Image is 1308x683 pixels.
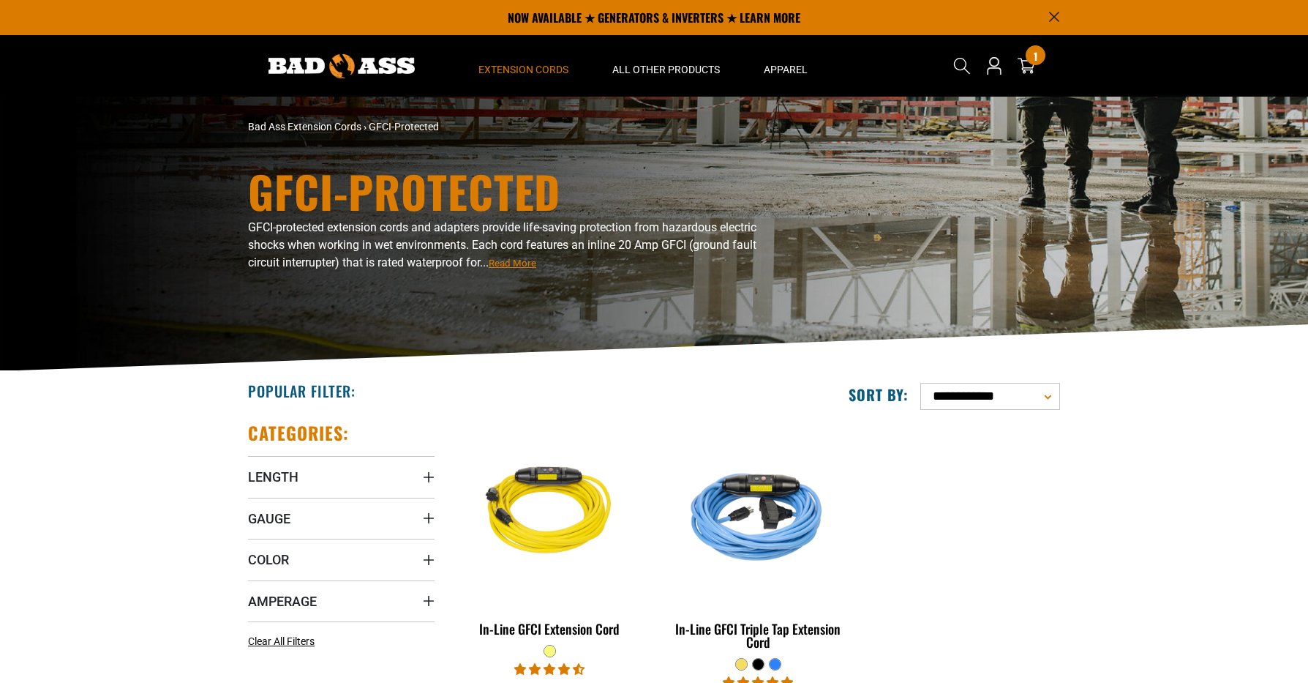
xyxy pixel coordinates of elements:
[489,258,536,269] span: Read More
[248,381,356,400] h2: Popular Filter:
[248,581,435,622] summary: Amperage
[764,63,808,76] span: Apparel
[478,63,568,76] span: Extension Cords
[849,385,909,404] label: Sort by:
[458,429,642,597] img: Yellow
[665,422,852,657] a: Light Blue In-Line GFCI Triple Tap Extension Cord
[456,35,590,97] summary: Extension Cords
[369,121,439,133] span: GFCI-Protected
[248,634,320,649] a: Clear All Filters
[248,220,756,269] span: GFCI-protected extension cords and adapters provide life-saving protection from hazardous electri...
[742,35,830,97] summary: Apparel
[248,510,290,527] span: Gauge
[268,54,415,78] img: Bad Ass Extension Cords
[665,622,852,649] div: In-Line GFCI Triple Tap Extension Cord
[248,119,782,135] nav: breadcrumbs
[456,622,643,635] div: In-Line GFCI Extension Cord
[248,469,298,485] span: Length
[248,422,349,444] h2: Categories:
[248,121,361,133] a: Bad Ass Extension Cords
[666,429,850,597] img: Light Blue
[950,54,974,78] summary: Search
[248,539,435,580] summary: Color
[248,169,782,213] h1: GFCI-Protected
[456,422,643,644] a: Yellow In-Line GFCI Extension Cord
[248,593,317,610] span: Amperage
[590,35,742,97] summary: All Other Products
[364,121,367,133] span: ›
[514,663,585,676] span: 4.62 stars
[1034,51,1037,61] span: 1
[248,456,435,497] summary: Length
[248,635,315,647] span: Clear All Filters
[248,498,435,539] summary: Gauge
[248,551,289,568] span: Color
[612,63,720,76] span: All Other Products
